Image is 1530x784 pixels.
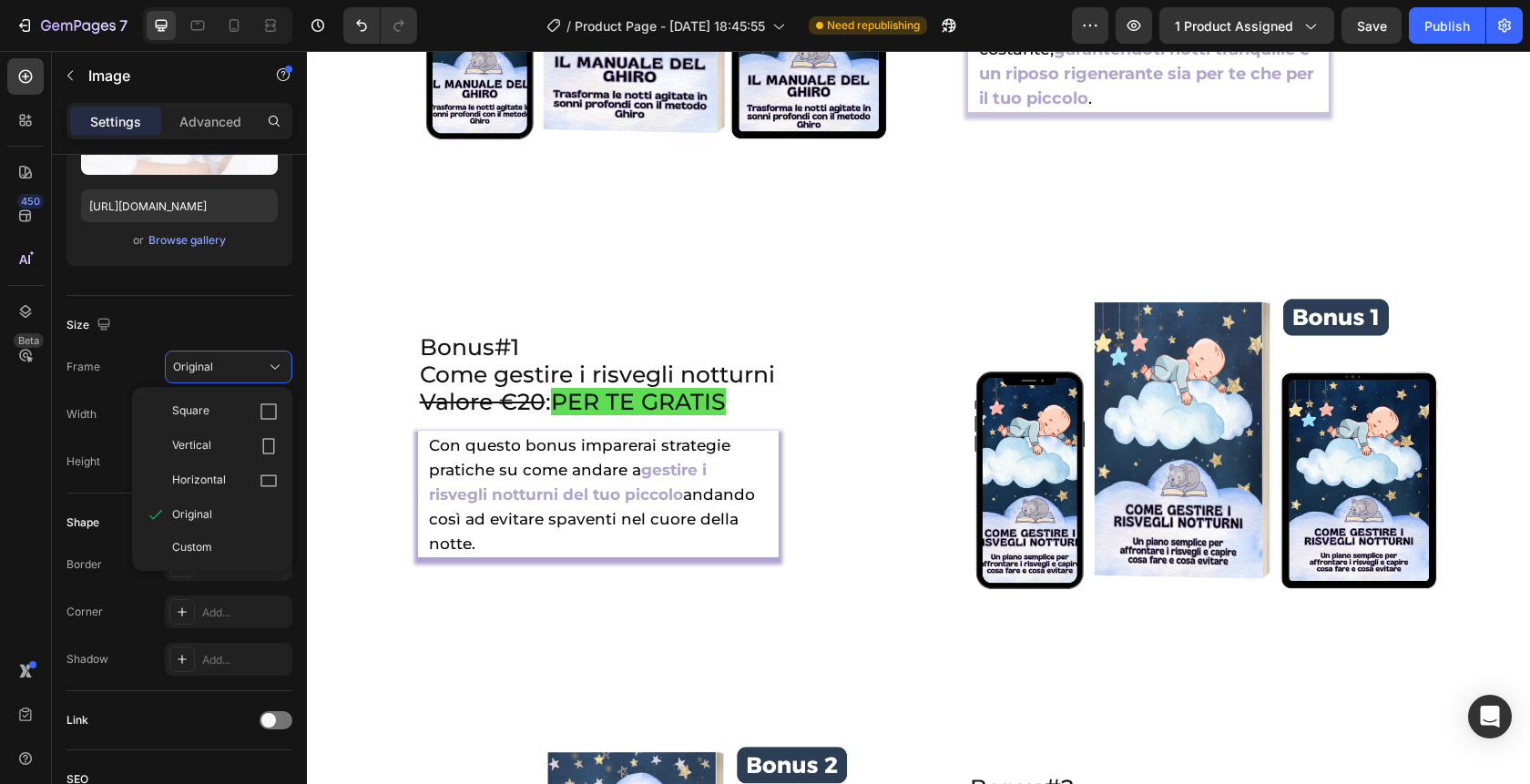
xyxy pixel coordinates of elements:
span: andando così ad evitare spaventi nel cuore della notte. [122,434,448,502]
button: Save [1341,7,1402,44]
span: . [781,37,785,57]
button: 7 [7,7,136,44]
input: https://example.com/image.jpg [81,189,278,222]
div: Publish [1424,16,1470,36]
div: Undo/Redo [343,7,417,44]
img: gempages_575862877672440351-ee03cf0a-ac6d-4c8c-bdbf-04eea99e97c6.png [616,171,1158,597]
div: Corner [66,604,103,620]
p: Image [88,65,243,87]
span: / [566,16,571,36]
span: Original [173,359,213,375]
span: Original [172,506,212,523]
span: # [188,281,204,311]
span: Con questo bonus imparerai strategie pratiche su come andare a [122,385,423,428]
p: Settings [90,112,141,131]
div: Link [66,712,88,728]
button: Browse gallery [148,231,227,249]
div: Shape [66,514,99,531]
p: Advanced [179,112,241,131]
div: Beta [14,333,44,348]
span: 1 product assigned [1175,16,1293,36]
span: Custom [172,539,212,555]
label: Height [66,453,100,470]
div: Add... [202,605,288,621]
span: Vertical [172,437,211,455]
iframe: Design area [307,51,1530,784]
h2: Bonus 1 Come gestire i risvegli notturni : [111,280,608,366]
label: Width [66,406,97,423]
button: Publish [1409,7,1485,44]
span: Horizontal [172,472,226,490]
button: Original [165,351,292,383]
span: # [738,722,754,751]
button: 1 product assigned [1159,7,1334,44]
span: Save [1357,18,1387,34]
span: PER TE GRATIS [244,337,419,364]
div: Add... [202,652,288,668]
div: Shadow [66,651,108,667]
label: Frame [66,359,100,375]
span: or [133,229,144,251]
div: 450 [17,194,44,209]
span: Need republishing [827,17,920,34]
span: Product Page - [DATE] 18:45:55 [575,16,765,36]
div: Browse gallery [148,232,226,249]
span: Square [172,402,209,421]
p: 7 [119,15,127,36]
div: Border [66,556,102,573]
s: Valore €20 [113,337,239,364]
div: Open Intercom Messenger [1468,695,1512,738]
div: Size [66,313,115,338]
